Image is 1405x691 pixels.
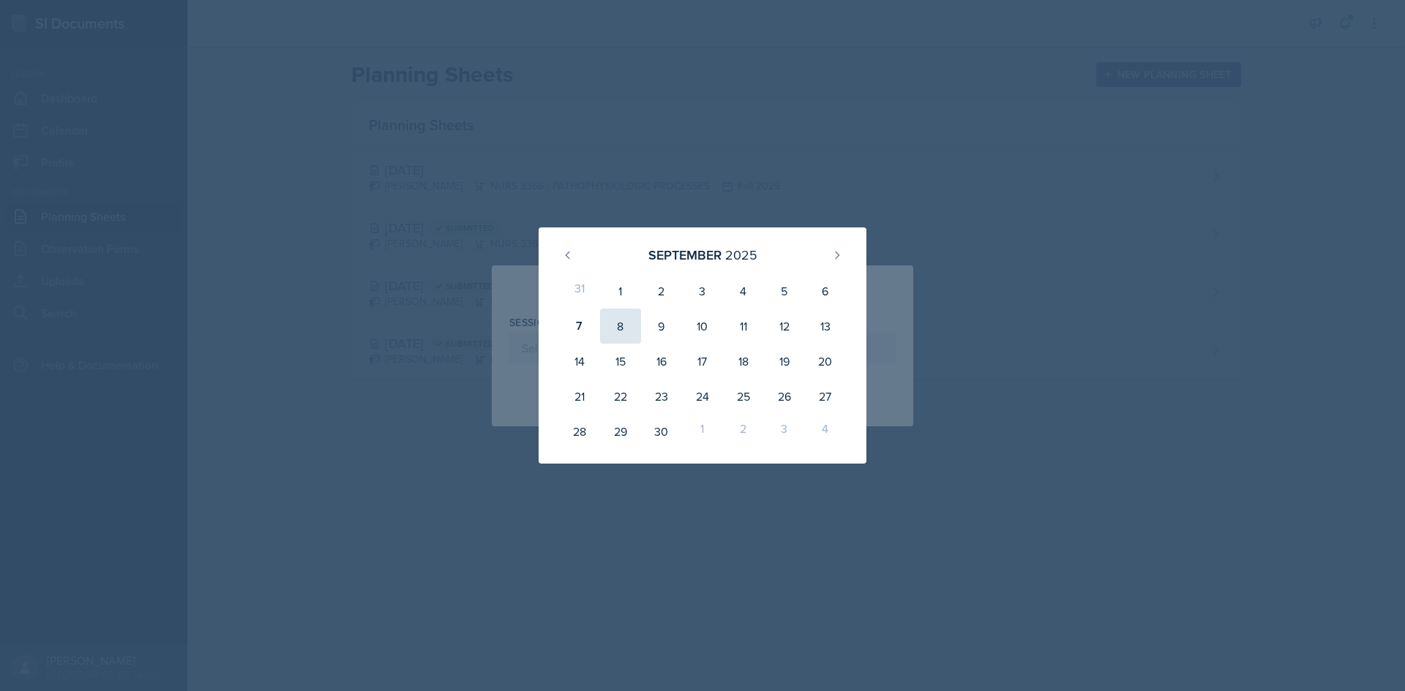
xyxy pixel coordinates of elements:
div: 22 [600,379,641,414]
div: 6 [805,273,846,309]
div: 23 [641,379,682,414]
div: 8 [600,309,641,344]
div: 31 [559,273,600,309]
div: 30 [641,414,682,449]
div: 1 [682,414,723,449]
div: 24 [682,379,723,414]
div: 16 [641,344,682,379]
div: 20 [805,344,846,379]
div: 27 [805,379,846,414]
div: 4 [805,414,846,449]
div: 19 [764,344,805,379]
div: 17 [682,344,723,379]
div: 4 [723,273,764,309]
div: 9 [641,309,682,344]
div: 1 [600,273,641,309]
div: September [648,245,722,265]
div: 29 [600,414,641,449]
div: 2 [723,414,764,449]
div: 7 [559,309,600,344]
div: 2 [641,273,682,309]
div: 15 [600,344,641,379]
div: 3 [764,414,805,449]
div: 2025 [725,245,757,265]
div: 21 [559,379,600,414]
div: 14 [559,344,600,379]
div: 5 [764,273,805,309]
div: 28 [559,414,600,449]
div: 18 [723,344,764,379]
div: 3 [682,273,723,309]
div: 26 [764,379,805,414]
div: 11 [723,309,764,344]
div: 13 [805,309,846,344]
div: 12 [764,309,805,344]
div: 10 [682,309,723,344]
div: 25 [723,379,764,414]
